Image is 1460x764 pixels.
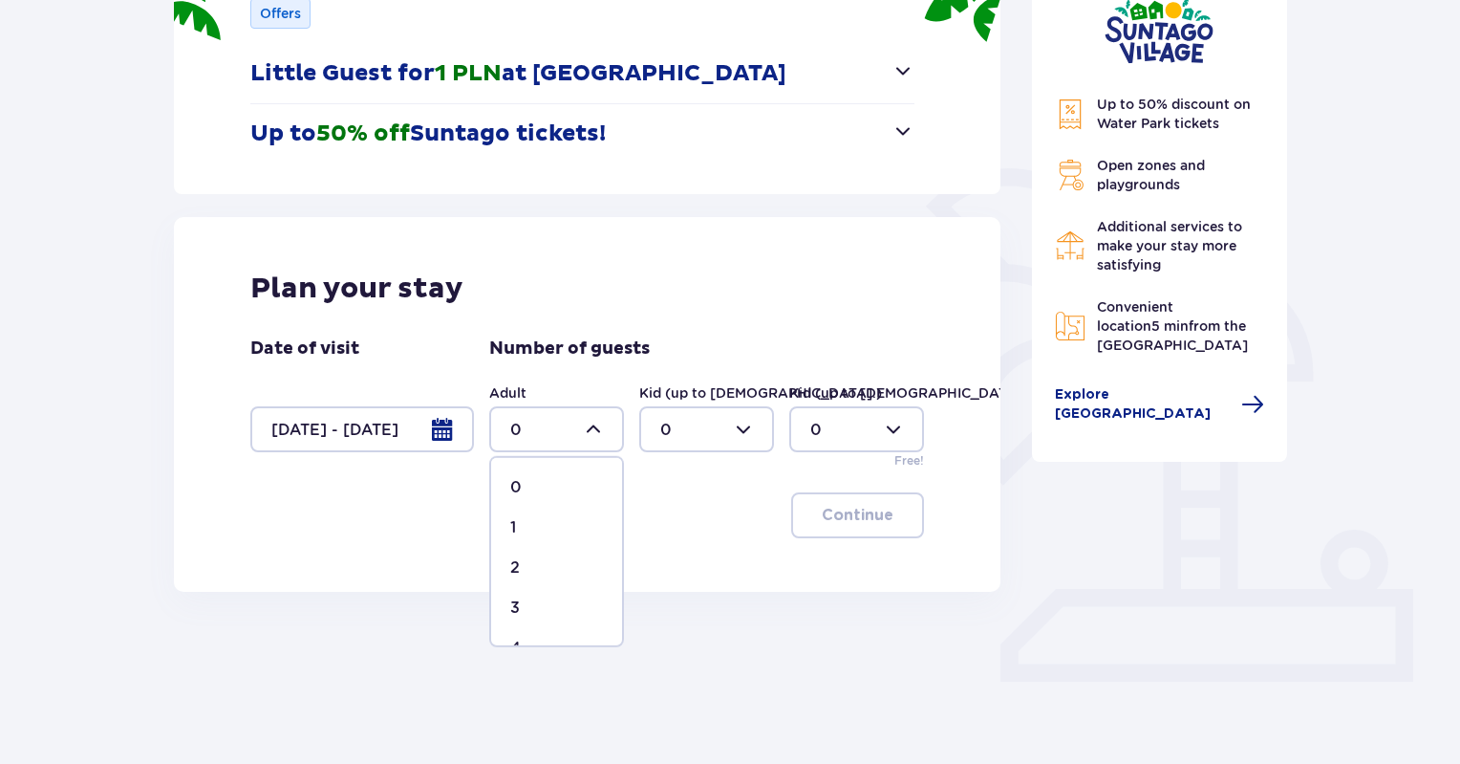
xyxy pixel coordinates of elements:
p: 1 [510,517,516,538]
img: Map Icon [1055,311,1085,341]
img: Restaurant Icon [1055,230,1085,261]
p: Offers [260,4,301,23]
span: Up to 50% discount on Water Park tickets [1097,97,1251,131]
p: 3 [510,598,520,619]
label: Kid (up to [DEMOGRAPHIC_DATA].) [639,383,882,403]
p: Continue [822,505,893,526]
span: 50% off [316,120,410,148]
span: Open zones and playgrounds [1097,158,1205,192]
span: 1 PLN [435,59,502,88]
p: Up to Suntago tickets! [250,120,606,148]
button: Little Guest for1 PLNat [GEOGRAPHIC_DATA] [250,44,914,103]
p: Plan your stay [250,271,463,307]
img: Grill Icon [1055,160,1085,190]
label: Adult [489,383,526,403]
p: Free! [894,452,924,469]
span: Explore [GEOGRAPHIC_DATA] [1055,385,1231,424]
img: Discount Icon [1055,98,1085,130]
a: Explore [GEOGRAPHIC_DATA] [1055,385,1265,424]
button: Up to50% offSuntago tickets! [250,104,914,164]
p: Number of guests [489,338,650,360]
label: Kid (up to [DEMOGRAPHIC_DATA].) [789,383,1032,403]
p: Little Guest for at [GEOGRAPHIC_DATA] [250,59,786,88]
span: 5 min [1151,318,1189,334]
p: 2 [510,557,520,578]
span: Convenient location from the [GEOGRAPHIC_DATA] [1097,299,1248,353]
p: Date of visit [250,338,359,360]
p: 4 [510,638,521,659]
span: Additional services to make your stay more satisfying [1097,219,1242,273]
button: Continue [791,492,924,538]
p: 0 [510,477,522,498]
